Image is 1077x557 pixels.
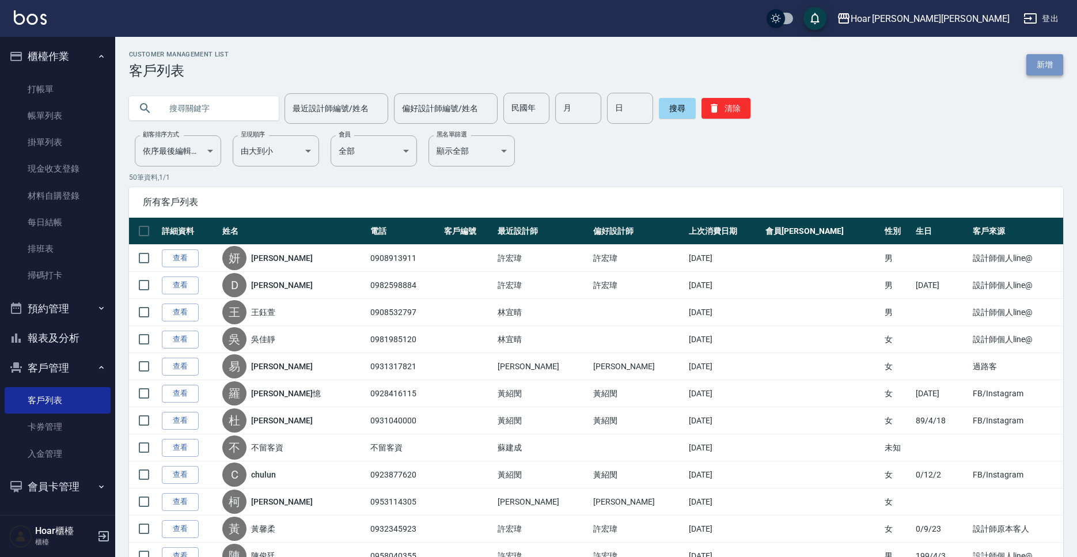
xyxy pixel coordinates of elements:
td: 過路客 [970,353,1063,380]
a: 掛單列表 [5,129,111,156]
button: save [803,7,826,30]
td: [DATE] [913,380,970,407]
td: FB/Instagram [970,407,1063,434]
td: 0923877620 [367,461,441,488]
a: [PERSON_NAME] [251,496,312,507]
td: 0932345923 [367,516,441,543]
td: FB/Instagram [970,461,1063,488]
input: 搜尋關鍵字 [161,93,270,124]
div: 依序最後編輯時間 [135,135,221,166]
div: 不 [222,435,247,460]
a: 查看 [162,249,199,267]
td: [DATE] [686,407,763,434]
div: C [222,463,247,487]
button: 預約管理 [5,294,111,324]
a: 查看 [162,412,199,430]
td: 許宏瑋 [590,272,686,299]
td: 黃紹閔 [495,407,590,434]
div: 易 [222,354,247,378]
th: 生日 [913,218,970,245]
td: [PERSON_NAME] [495,353,590,380]
td: 許宏瑋 [495,245,590,272]
div: 由大到小 [233,135,319,166]
button: 櫃檯作業 [5,41,111,71]
td: 林宜晴 [495,326,590,353]
td: [DATE] [686,380,763,407]
label: 會員 [339,130,351,139]
label: 顧客排序方式 [143,130,179,139]
td: 女 [882,380,913,407]
h3: 客戶列表 [129,63,229,79]
td: 林宜晴 [495,299,590,326]
td: 0981985120 [367,326,441,353]
div: 羅 [222,381,247,406]
td: 0/9/23 [913,516,970,543]
div: 黃 [222,517,247,541]
td: [DATE] [686,488,763,516]
div: Hoar [PERSON_NAME][PERSON_NAME] [851,12,1010,26]
td: 女 [882,516,913,543]
td: 女 [882,461,913,488]
button: 報表及分析 [5,323,111,353]
a: 不留客資 [251,442,283,453]
a: 查看 [162,331,199,348]
td: 黃紹閔 [590,461,686,488]
td: 0928416115 [367,380,441,407]
label: 呈現順序 [241,130,265,139]
th: 姓名 [219,218,367,245]
td: 蘇建成 [495,434,590,461]
a: 打帳單 [5,76,111,103]
a: 新增 [1026,54,1063,75]
a: 材料自購登錄 [5,183,111,209]
td: FB/Instagram [970,380,1063,407]
td: 不留客資 [367,434,441,461]
div: 全部 [331,135,417,166]
a: 查看 [162,439,199,457]
td: 設計師個人line@ [970,326,1063,353]
h2: Customer Management List [129,51,229,58]
a: [PERSON_NAME] [251,279,312,291]
td: [PERSON_NAME] [590,353,686,380]
p: 櫃檯 [35,537,94,547]
td: 89/4/18 [913,407,970,434]
div: 吳 [222,327,247,351]
td: 女 [882,326,913,353]
button: 客戶管理 [5,353,111,383]
div: 妍 [222,246,247,270]
td: [PERSON_NAME] [495,488,590,516]
td: 0982598884 [367,272,441,299]
div: 柯 [222,490,247,514]
td: [DATE] [686,299,763,326]
th: 電話 [367,218,441,245]
td: 黃紹閔 [590,380,686,407]
a: 王鈺萱 [251,306,275,318]
td: 黃紹閔 [495,461,590,488]
th: 上次消費日期 [686,218,763,245]
td: [DATE] [686,516,763,543]
div: 顯示全部 [428,135,515,166]
td: 許宏瑋 [495,516,590,543]
td: 0953114305 [367,488,441,516]
a: 掃碼打卡 [5,262,111,289]
a: 卡券管理 [5,414,111,440]
th: 性別 [882,218,913,245]
td: 女 [882,488,913,516]
td: [DATE] [686,245,763,272]
td: 男 [882,299,913,326]
td: 0908913911 [367,245,441,272]
div: 杜 [222,408,247,433]
td: 女 [882,407,913,434]
p: 50 筆資料, 1 / 1 [129,172,1063,183]
a: [PERSON_NAME] [251,415,312,426]
td: [PERSON_NAME] [590,488,686,516]
td: 設計師個人line@ [970,272,1063,299]
a: 查看 [162,493,199,511]
th: 客戶編號 [441,218,495,245]
a: 入金管理 [5,441,111,467]
a: [PERSON_NAME]憶 [251,388,320,399]
th: 最近設計師 [495,218,590,245]
label: 黑名單篩選 [437,130,467,139]
td: 許宏瑋 [590,245,686,272]
td: 0/12/2 [913,461,970,488]
th: 偏好設計師 [590,218,686,245]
